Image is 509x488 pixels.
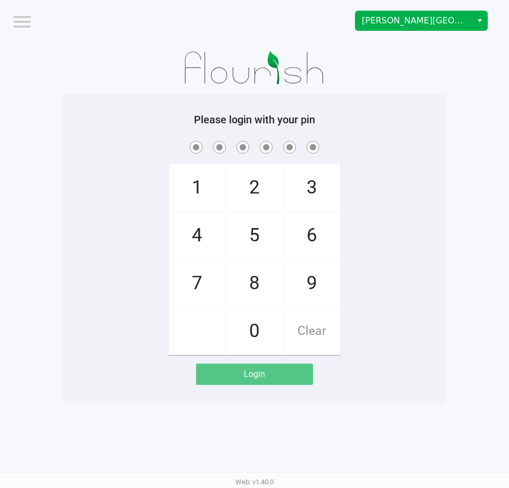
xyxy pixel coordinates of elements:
[169,260,225,307] span: 7
[472,11,487,30] button: Select
[284,212,340,259] span: 6
[169,212,225,259] span: 4
[169,164,225,211] span: 1
[226,212,283,259] span: 5
[226,260,283,307] span: 8
[284,164,340,211] span: 3
[284,308,340,355] span: Clear
[362,14,465,27] span: [PERSON_NAME][GEOGRAPHIC_DATA]
[226,308,283,355] span: 0
[284,260,340,307] span: 9
[235,478,274,486] span: Web: v1.40.0
[71,113,438,126] h5: Please login with your pin
[226,164,283,211] span: 2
